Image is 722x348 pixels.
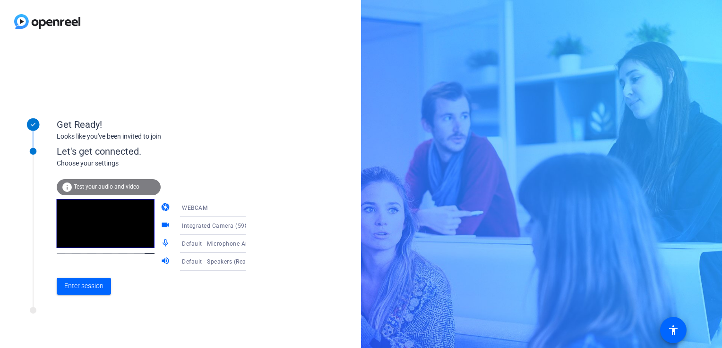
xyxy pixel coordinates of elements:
[182,257,284,265] span: Default - Speakers (Realtek(R) Audio)
[57,144,265,158] div: Let's get connected.
[64,281,103,291] span: Enter session
[161,220,172,232] mat-icon: videocam
[61,182,73,193] mat-icon: info
[161,256,172,267] mat-icon: volume_up
[182,240,416,247] span: Default - Microphone Array (Intel® Smart Sound Technology for Digital Microphones)
[74,183,139,190] span: Test your audio and video
[57,278,111,295] button: Enter session
[57,132,246,141] div: Looks like you've been invited to join
[182,222,270,229] span: Integrated Camera (5986:9106)
[668,324,679,336] mat-icon: accessibility
[57,117,246,132] div: Get Ready!
[161,202,172,214] mat-icon: camera
[161,238,172,249] mat-icon: mic_none
[57,158,265,168] div: Choose your settings
[182,205,207,211] span: WEBCAM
